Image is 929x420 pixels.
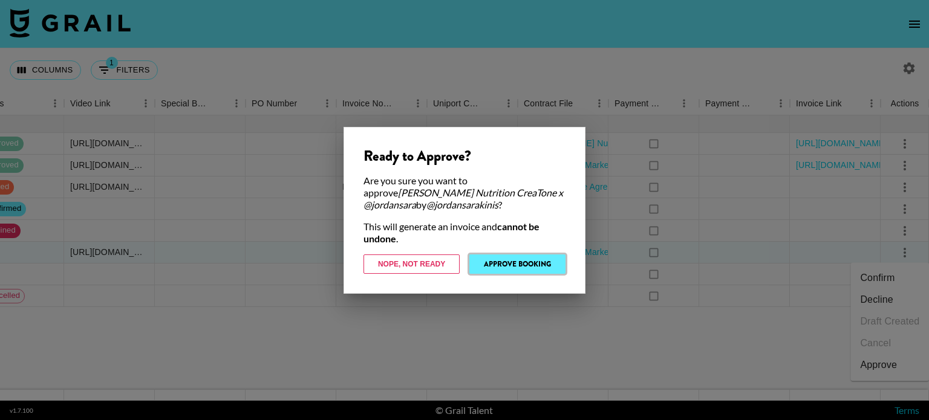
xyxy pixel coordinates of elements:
div: This will generate an invoice and . [363,221,566,245]
em: @ jordansarakinis [426,199,498,210]
em: [PERSON_NAME] Nutrition CreaTone x @jordansara [363,187,563,210]
div: Are you sure you want to approve by ? [363,175,566,211]
div: Ready to Approve? [363,147,566,165]
strong: cannot be undone [363,221,539,244]
button: Nope, Not Ready [363,254,460,274]
button: Approve Booking [469,254,566,274]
